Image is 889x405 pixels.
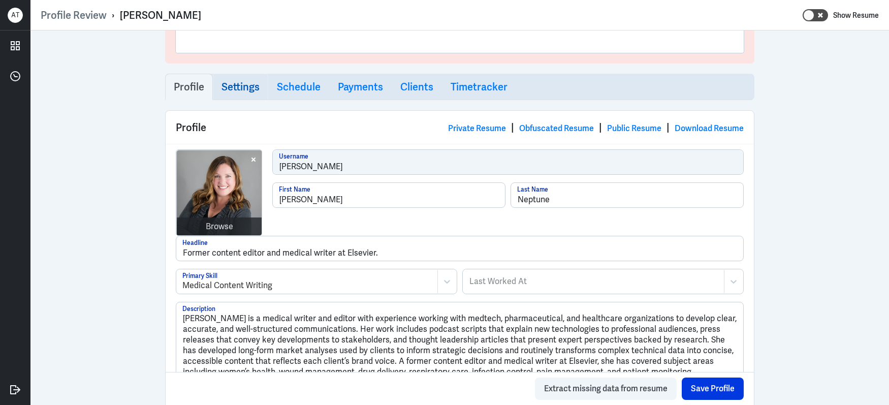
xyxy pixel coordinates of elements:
a: Private Resume [448,123,506,134]
a: Download Resume [675,123,744,134]
h3: Payments [338,81,383,93]
h3: Timetracker [451,81,507,93]
input: Last Name [511,183,743,207]
div: [PERSON_NAME] [120,9,201,22]
h3: Settings [221,81,260,93]
input: Username [273,150,743,174]
textarea: [PERSON_NAME] is a medical writer and editor with experience working with medtech, pharmaceutical... [176,302,743,380]
button: Extract missing data from resume [535,378,677,400]
button: Save Profile [682,378,744,400]
h3: Clients [400,81,433,93]
input: First Name [273,183,505,207]
h3: Schedule [277,81,321,93]
div: Browse [206,221,233,233]
a: Profile Review [41,9,107,22]
h3: Profile [174,81,204,93]
a: Obfuscated Resume [519,123,594,134]
p: › [107,9,120,22]
a: Public Resume [607,123,661,134]
div: | | | [448,120,744,135]
div: Profile [166,111,754,144]
img: neptune-6979.jpg [177,150,262,236]
input: Headline [176,236,743,261]
label: Show Resume [833,9,879,22]
div: A T [8,8,23,23]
